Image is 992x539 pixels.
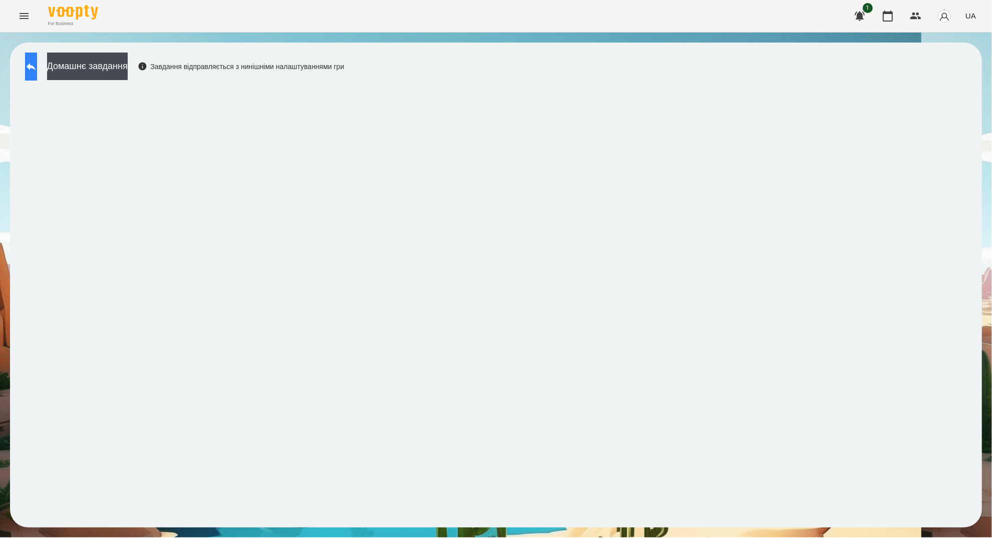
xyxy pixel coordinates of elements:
[937,9,951,23] img: avatar_s.png
[48,5,98,20] img: Voopty Logo
[48,21,98,27] span: For Business
[863,3,873,13] span: 1
[138,62,345,72] div: Завдання відправляється з нинішніми налаштуваннями гри
[12,4,36,28] button: Menu
[961,7,980,25] button: UA
[47,53,128,80] button: Домашнє завдання
[965,11,976,21] span: UA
